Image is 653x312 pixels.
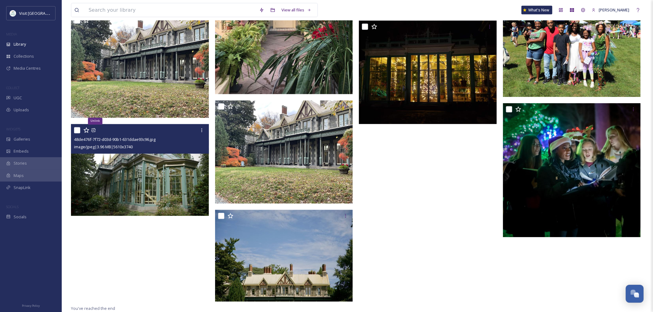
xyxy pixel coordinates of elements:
img: IMG_1946.jpg [71,14,209,118]
span: 48de476f-7f72-d03d-90b1-631ddae93c96.jpg [74,137,156,142]
span: Maps [14,173,24,179]
span: Stories [14,160,27,166]
span: COLLECT [6,85,19,90]
img: 81645135-4b2a-a2c0-d41a-f31a8dfb4156.jpg [215,210,353,302]
span: UGC [14,95,22,101]
a: Privacy Policy [22,302,40,309]
span: Visit [GEOGRAPHIC_DATA] [19,10,67,16]
img: IMG_2570.JPG [503,5,641,97]
span: Embeds [14,148,29,154]
img: 79636f9b-269a-b8c3-8f78-4b78118f99f3.jpg [215,101,353,204]
img: 48de476f-7f72-d03d-90b1-631ddae93c96.jpg [71,124,209,216]
span: SnapLink [14,185,31,191]
span: [PERSON_NAME] [599,7,630,13]
button: Open Chat [626,285,644,303]
div: Unlink [88,118,102,125]
img: download%20%281%29.jpeg [10,10,16,16]
span: Media Centres [14,65,41,71]
span: Privacy Policy [22,304,40,308]
span: Collections [14,53,34,59]
span: image/jpeg | 3.96 MB | 5610 x 3740 [74,144,133,150]
a: View all files [278,4,314,16]
span: WIDGETS [6,127,20,131]
span: Uploads [14,107,29,113]
span: Library [14,41,26,47]
span: Socials [14,214,27,220]
span: MEDIA [6,32,17,36]
input: Search your library [85,3,256,17]
a: [PERSON_NAME] [589,4,633,16]
span: You've reached the end [71,306,115,311]
span: Galleries [14,136,30,142]
img: 20201202_174547[68].jpg [359,21,497,124]
span: SOCIALS [6,204,19,209]
img: _GRP9165[92].jpg [503,103,641,238]
a: What's New [522,6,552,14]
